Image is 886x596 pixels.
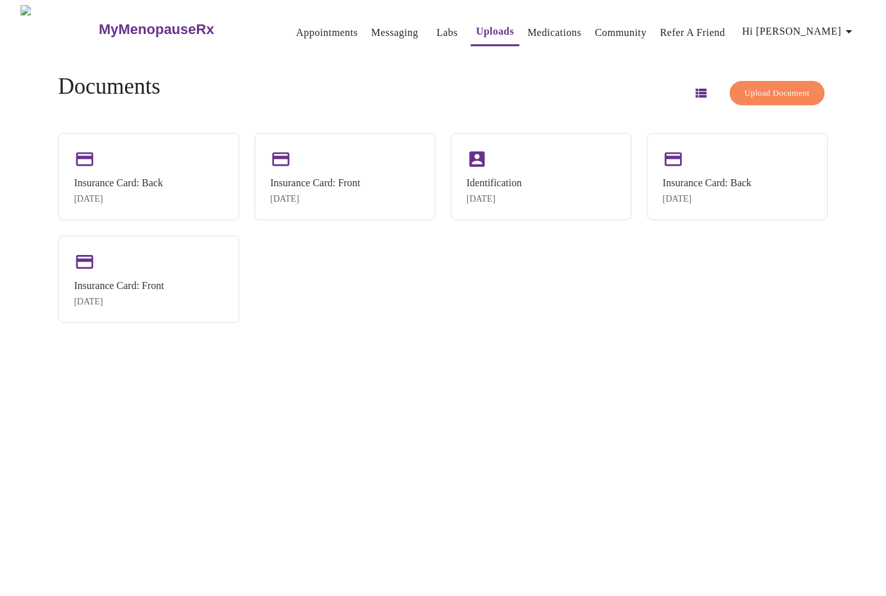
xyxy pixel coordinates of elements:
div: [DATE] [74,194,164,204]
a: Labs [437,24,458,42]
button: Appointments [291,20,363,46]
span: Upload Document [745,86,810,101]
span: Hi [PERSON_NAME] [743,22,857,40]
div: Insurance Card: Front [271,177,361,189]
button: Uploads [471,19,519,46]
div: [DATE] [74,297,164,307]
div: [DATE] [271,194,361,204]
div: Insurance Card: Back [74,177,164,189]
a: Uploads [476,22,514,40]
h4: Documents [58,74,160,100]
div: [DATE] [467,194,522,204]
button: Refer a Friend [655,20,731,46]
button: Community [590,20,652,46]
div: [DATE] [663,194,753,204]
div: Insurance Card: Back [663,177,753,189]
div: Insurance Card: Front [74,280,164,292]
a: Messaging [371,24,418,42]
button: Labs [427,20,468,46]
img: MyMenopauseRx Logo [21,5,98,53]
a: Community [595,24,647,42]
h3: MyMenopauseRx [99,21,214,38]
button: Switch to list view [686,78,717,109]
a: Medications [528,24,582,42]
div: Identification [467,177,522,189]
button: Medications [523,20,587,46]
a: MyMenopauseRx [98,7,266,52]
button: Upload Document [730,81,824,106]
a: Refer a Friend [660,24,726,42]
button: Messaging [366,20,423,46]
a: Appointments [296,24,358,42]
button: Hi [PERSON_NAME] [738,19,862,44]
